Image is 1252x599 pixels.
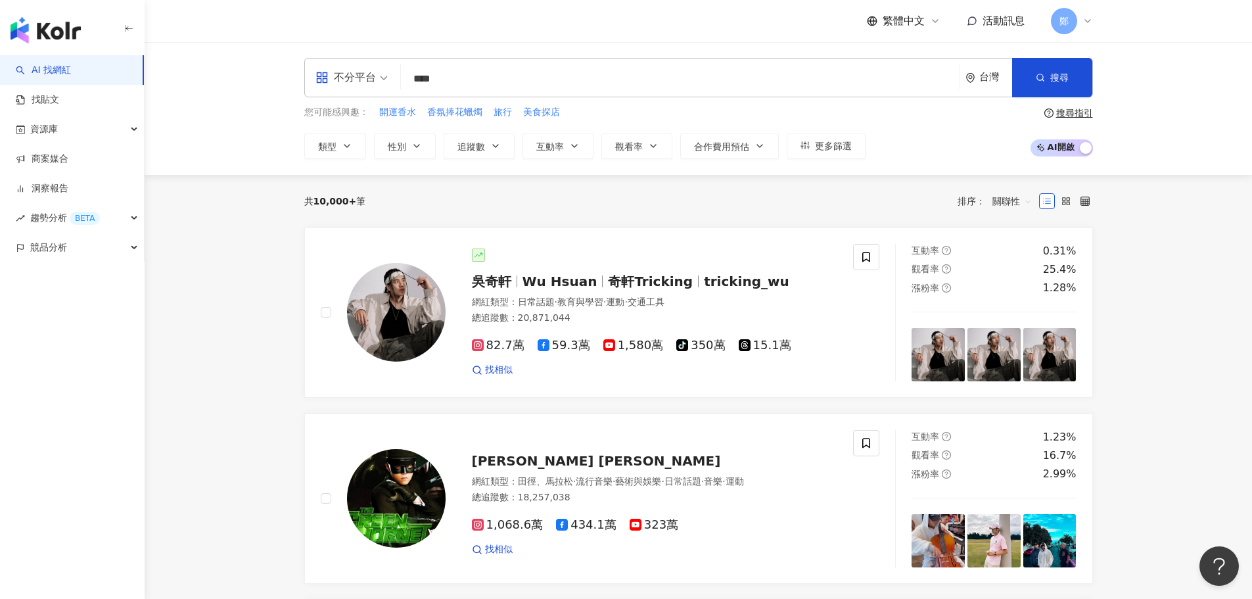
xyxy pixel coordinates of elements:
[965,73,975,83] span: environment
[444,133,515,159] button: 追蹤數
[30,203,100,233] span: 趨勢分析
[1043,467,1077,481] div: 2.99%
[1043,244,1077,258] div: 0.31%
[603,297,606,307] span: ·
[942,432,951,441] span: question-circle
[472,364,513,377] a: 找相似
[1056,108,1093,118] div: 搜尋指引
[304,228,1093,398] a: KOL Avatar吳奇軒Wu Hsuan奇軒Trickingtricking_wu網紅類型：日常話題·教育與學習·運動·交通工具總追蹤數：20,871,04482.7萬59.3萬1,580萬3...
[680,133,779,159] button: 合作費用預估
[701,476,704,487] span: ·
[883,14,925,28] span: 繁體中文
[472,475,838,489] div: 網紅類型 ：
[1043,430,1077,444] div: 1.23%
[485,364,513,377] span: 找相似
[573,476,576,487] span: ·
[912,469,939,479] span: 漲粉率
[967,328,1021,381] img: post-image
[379,106,416,119] span: 開運香水
[472,339,524,352] span: 82.7萬
[942,283,951,293] span: question-circle
[606,297,624,307] span: 運動
[613,476,615,487] span: ·
[815,141,852,151] span: 更多篩選
[630,518,678,532] span: 323萬
[538,339,590,352] span: 59.3萬
[1044,108,1054,118] span: question-circle
[942,469,951,479] span: question-circle
[942,264,951,274] span: question-circle
[493,105,513,120] button: 旅行
[1199,546,1239,586] iframe: Help Scout Beacon - Open
[523,106,560,119] span: 美食探店
[967,514,1021,567] img: post-image
[472,491,838,504] div: 總追蹤數 ： 18,257,038
[304,133,366,159] button: 類型
[472,312,838,325] div: 總追蹤數 ： 20,871,044
[1023,514,1077,567] img: post-image
[16,182,68,195] a: 洞察報告
[603,339,664,352] span: 1,580萬
[30,114,58,144] span: 資源庫
[942,450,951,460] span: question-circle
[912,283,939,293] span: 漲粉率
[912,431,939,442] span: 互動率
[912,264,939,274] span: 觀看率
[16,64,71,77] a: searchAI 找網紅
[518,297,555,307] span: 日常話題
[16,214,25,223] span: rise
[992,191,1032,212] span: 關聯性
[1059,14,1069,28] span: 鄭
[457,141,485,152] span: 追蹤數
[942,246,951,255] span: question-circle
[304,106,369,119] span: 您可能感興趣：
[347,263,446,362] img: KOL Avatar
[704,274,789,289] span: tricking_wu
[1043,281,1077,295] div: 1.28%
[522,133,593,159] button: 互動率
[624,297,627,307] span: ·
[739,339,791,352] span: 15.1萬
[472,296,838,309] div: 網紅類型 ：
[601,133,672,159] button: 觀看率
[374,133,436,159] button: 性別
[315,71,329,84] span: appstore
[11,17,81,43] img: logo
[608,274,693,289] span: 奇軒Tricking
[661,476,664,487] span: ·
[518,476,573,487] span: 田徑、馬拉松
[912,450,939,460] span: 觀看率
[615,141,643,152] span: 觀看率
[694,141,749,152] span: 合作費用預估
[347,449,446,548] img: KOL Avatar
[557,297,603,307] span: 教育與學習
[983,14,1025,27] span: 活動訊息
[615,476,661,487] span: 藝術與娛樂
[555,297,557,307] span: ·
[70,212,100,225] div: BETA
[1043,448,1077,463] div: 16.7%
[722,476,725,487] span: ·
[1023,328,1077,381] img: post-image
[472,453,721,469] span: [PERSON_NAME] [PERSON_NAME]
[427,105,483,120] button: 香氛捧花蠟燭
[979,72,1012,83] div: 台灣
[427,106,482,119] span: 香氛捧花蠟燭
[536,141,564,152] span: 互動率
[726,476,744,487] span: 運動
[388,141,406,152] span: 性別
[472,543,513,556] a: 找相似
[522,274,597,289] span: Wu Hsuan
[522,105,561,120] button: 美食探店
[494,106,512,119] span: 旅行
[1050,72,1069,83] span: 搜尋
[304,414,1093,584] a: KOL Avatar[PERSON_NAME] [PERSON_NAME]網紅類型：田徑、馬拉松·流行音樂·藝術與娛樂·日常話題·音樂·運動總追蹤數：18,257,0381,068.6萬434....
[912,328,965,381] img: post-image
[676,339,725,352] span: 350萬
[16,93,59,107] a: 找貼文
[315,67,376,88] div: 不分平台
[1012,58,1092,97] button: 搜尋
[16,153,68,166] a: 商案媒合
[472,518,544,532] span: 1,068.6萬
[912,245,939,256] span: 互動率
